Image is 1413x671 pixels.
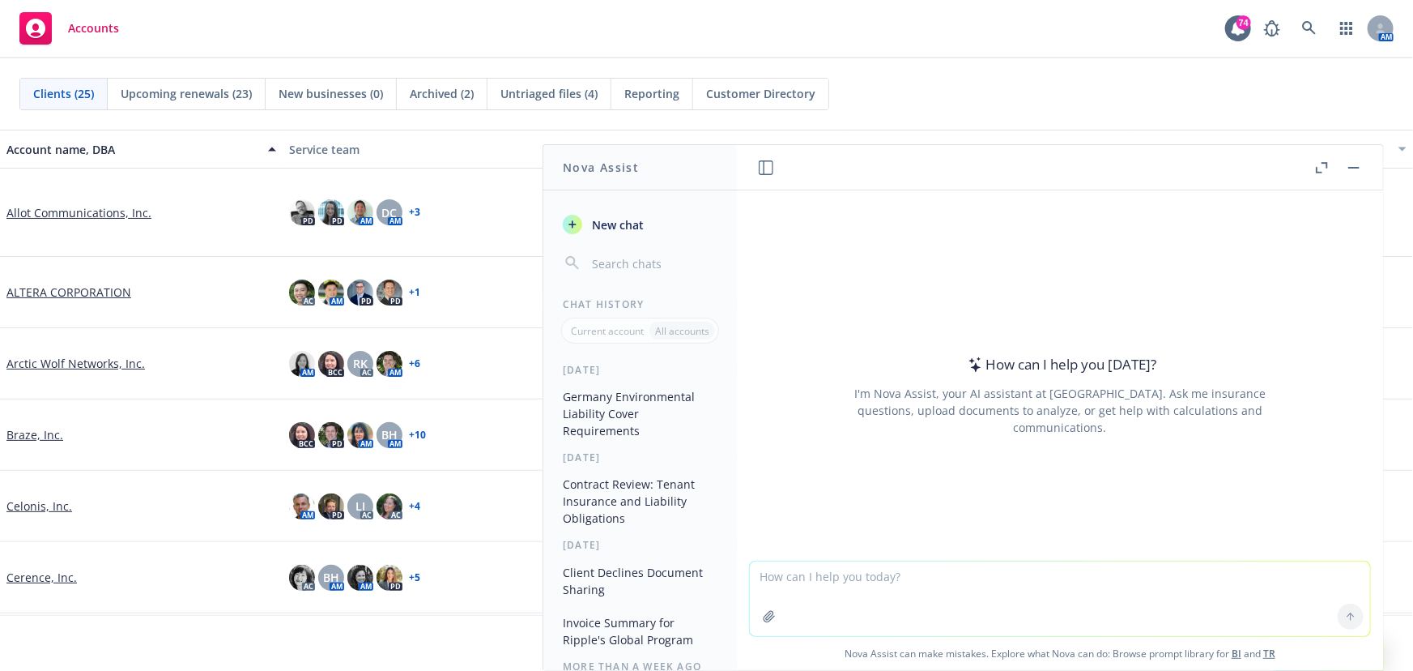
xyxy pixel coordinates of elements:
a: + 3 [409,207,420,217]
img: photo [377,280,402,306]
span: Upcoming renewals (23) [121,85,252,102]
span: RK [353,355,368,372]
div: Account name, DBA [6,141,258,158]
div: Service team [289,141,559,158]
div: [DATE] [543,363,737,377]
a: Braze, Inc. [6,426,63,443]
img: photo [347,422,373,448]
div: Closest renewal date [1137,141,1389,158]
span: LI [355,498,365,515]
span: Archived (2) [410,85,474,102]
p: Current account [571,324,644,338]
button: Invoice Summary for Ripple's Global Program [556,609,724,653]
div: I'm Nova Assist, your AI assistant at [GEOGRAPHIC_DATA]. Ask me insurance questions, upload docum... [832,385,1287,436]
span: BH [323,569,339,586]
a: Allot Communications, Inc. [6,204,151,221]
img: photo [289,494,315,519]
span: Customer Directory [706,85,815,102]
img: photo [289,199,315,225]
img: photo [289,280,315,306]
a: + 1 [409,288,420,297]
a: Report a Bug [1256,12,1288,45]
img: photo [318,280,344,306]
a: BI [1232,647,1241,660]
img: photo [347,565,373,591]
a: Celonis, Inc. [6,498,72,515]
button: New chat [556,210,724,239]
button: Active policies [565,130,848,169]
a: Switch app [1330,12,1363,45]
a: Arctic Wolf Networks, Inc. [6,355,145,372]
img: photo [318,351,344,377]
div: [DATE] [543,451,737,464]
span: Untriaged files (4) [500,85,598,102]
a: Search [1293,12,1326,45]
div: Total premiums [854,141,1106,158]
img: photo [347,199,373,225]
img: photo [289,565,315,591]
button: Closest renewal date [1130,130,1413,169]
div: 74 [1236,15,1251,30]
img: photo [347,280,373,306]
button: Contract Review: Tenant Insurance and Liability Obligations [556,471,724,532]
button: Total premiums [848,130,1130,169]
img: photo [377,565,402,591]
span: New chat [589,216,644,233]
a: + 10 [409,430,426,440]
span: Reporting [624,85,679,102]
h1: Nova Assist [563,159,639,176]
img: photo [318,422,344,448]
button: Germany Environmental Liability Cover Requirements [556,383,724,444]
a: + 6 [409,359,420,369]
a: Cerence, Inc. [6,569,77,586]
img: photo [289,351,315,377]
img: photo [318,199,344,225]
div: How can I help you [DATE]? [964,354,1157,375]
span: Clients (25) [33,85,94,102]
div: Active policies [572,141,841,158]
a: + 4 [409,502,420,511]
button: Service team [283,130,565,169]
div: [DATE] [543,538,737,552]
a: ALTERA CORPORATION [6,284,131,301]
div: Chat History [543,297,737,311]
span: Nova Assist can make mistakes. Explore what Nova can do: Browse prompt library for and [743,637,1377,670]
button: Client Declines Document Sharing [556,559,724,603]
a: Accounts [13,6,126,51]
img: photo [318,494,344,519]
a: + 5 [409,573,420,583]
span: DC [382,204,398,221]
img: photo [289,422,315,448]
a: TR [1263,647,1275,660]
span: Accounts [68,22,119,35]
span: BH [381,426,398,443]
input: Search chats [589,252,717,275]
span: New businesses (0) [279,85,383,102]
img: photo [377,351,402,377]
img: photo [377,494,402,519]
p: All accounts [655,324,709,338]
